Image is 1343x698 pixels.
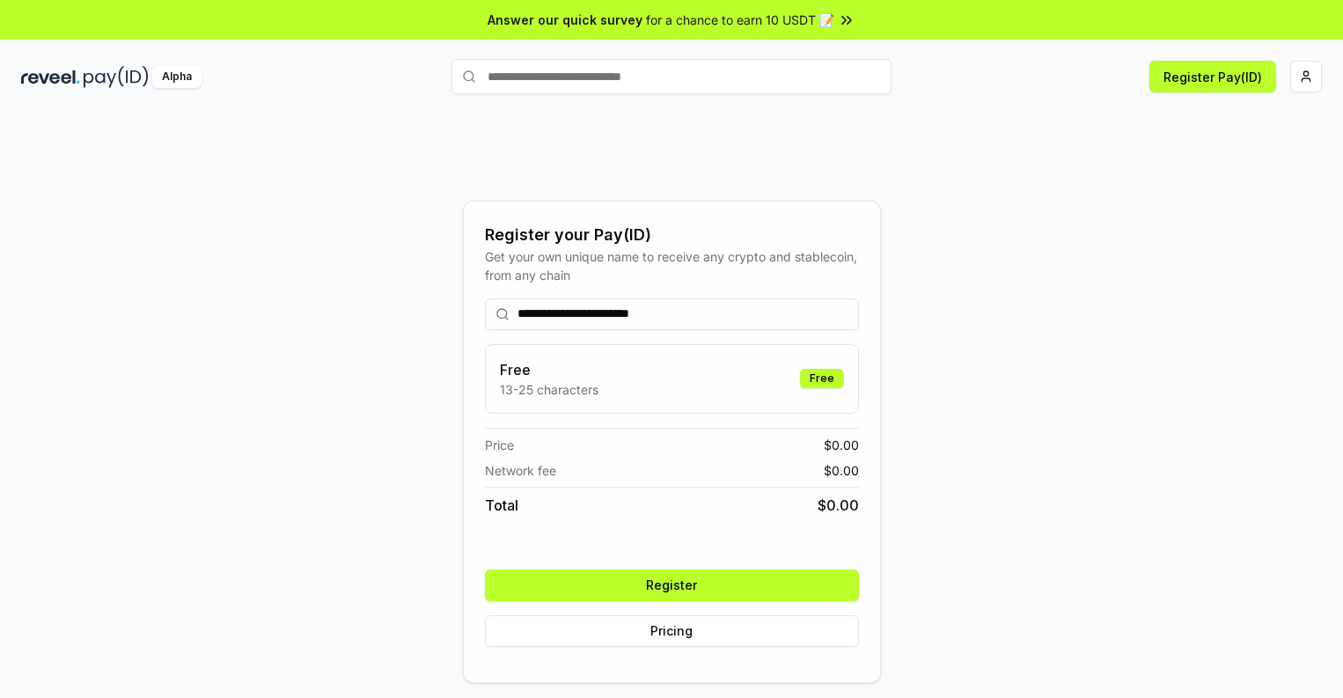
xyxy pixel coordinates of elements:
[485,436,514,454] span: Price
[485,461,556,480] span: Network fee
[818,495,859,516] span: $ 0.00
[824,436,859,454] span: $ 0.00
[21,66,80,88] img: reveel_dark
[84,66,149,88] img: pay_id
[485,569,859,601] button: Register
[500,380,598,399] p: 13-25 characters
[824,461,859,480] span: $ 0.00
[1149,61,1276,92] button: Register Pay(ID)
[488,11,642,29] span: Answer our quick survey
[485,223,859,247] div: Register your Pay(ID)
[646,11,834,29] span: for a chance to earn 10 USDT 📝
[485,495,518,516] span: Total
[152,66,202,88] div: Alpha
[485,247,859,284] div: Get your own unique name to receive any crypto and stablecoin, from any chain
[500,359,598,380] h3: Free
[485,615,859,647] button: Pricing
[800,369,844,388] div: Free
